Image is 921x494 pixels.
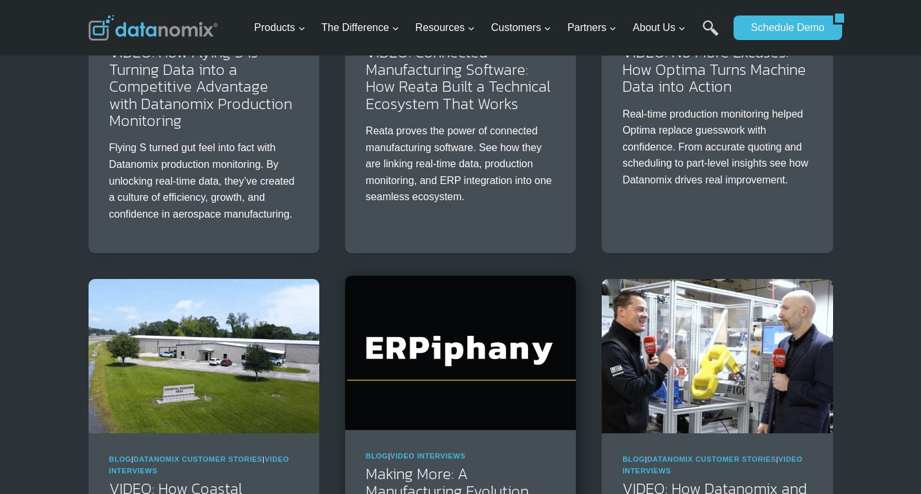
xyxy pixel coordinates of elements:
[89,15,218,41] img: Datanomix
[366,452,388,460] a: Blog
[703,20,719,49] a: Search
[416,19,475,36] span: Resources
[491,19,551,36] span: Customers
[366,41,551,114] a: VIDEO: Connected Manufacturing Software: How Reata Built a Technical Ecosystem That Works
[321,19,399,36] span: The Difference
[366,123,555,205] p: Reata proves the power of connected manufacturing software. See how they are linking real-time da...
[622,106,812,189] p: Real-time production monitoring helped Optima replace guesswork with confidence. From accurate qu...
[109,41,292,132] a: VIDEO: How Flying S is Turning Data into a Competitive Advantage with Datanomix Production Monito...
[249,7,727,49] nav: Primary Navigation
[633,19,686,36] span: About Us
[567,19,617,36] span: Partners
[622,455,645,463] a: Blog
[647,455,776,463] a: Datanomix Customer Stories
[622,455,803,475] a: Video Interviews
[109,139,299,222] p: Flying S turned gut feel into fact with Datanomix production monitoring. By unlocking real-time d...
[622,455,803,475] span: | |
[390,452,465,460] a: Video Interviews
[6,229,207,488] iframe: Popup CTA
[734,15,833,40] a: Schedule Demo
[345,276,576,429] img: ERPiphany - The moment you realize your ERP won’t give you the answers you need to make more.
[254,19,305,36] span: Products
[622,41,806,98] a: VIDEO: No More Excuses: How Optima Turns Machine Data into Action
[602,279,832,433] img: Medfab Partners on G-Code Cloud Development
[366,452,465,460] span: |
